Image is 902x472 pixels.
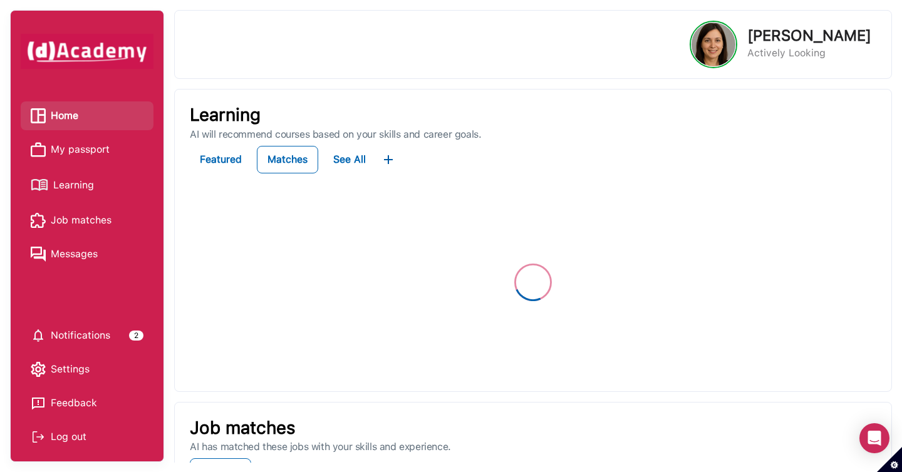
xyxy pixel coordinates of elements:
[31,140,143,159] a: My passport iconMy passport
[51,326,110,345] span: Notifications
[31,245,143,264] a: Messages iconMessages
[747,28,871,43] p: [PERSON_NAME]
[31,108,46,123] img: Home icon
[31,394,143,413] a: Feedback
[692,23,735,66] img: Profile
[31,396,46,411] img: feedback
[190,105,876,126] p: Learning
[51,106,78,125] span: Home
[31,142,46,157] img: My passport icon
[877,447,902,472] button: Set cookie preferences
[31,213,46,228] img: Job matches icon
[323,146,376,173] button: See All
[31,106,143,125] a: Home iconHome
[333,151,366,168] div: See All
[51,245,98,264] span: Messages
[51,360,90,379] span: Settings
[31,429,46,444] img: Log out
[31,174,143,196] a: Learning iconLearning
[747,46,871,61] p: Actively Looking
[190,441,876,453] p: AI has matched these jobs with your skills and experience.
[514,264,552,301] div: oval-loading
[190,146,252,173] button: Featured
[190,128,876,141] p: AI will recommend courses based on your skills and career goals.
[381,152,396,167] img: ...
[31,328,46,343] img: setting
[859,423,889,453] div: Open Intercom Messenger
[31,174,48,196] img: Learning icon
[31,428,143,446] div: Log out
[31,362,46,377] img: setting
[257,146,318,173] button: Matches
[51,140,110,159] span: My passport
[31,247,46,262] img: Messages icon
[267,151,308,168] div: Matches
[53,176,94,195] span: Learning
[21,34,153,69] img: dAcademy
[129,331,143,341] div: 2
[200,151,242,168] div: Featured
[190,418,876,439] p: Job matches
[51,211,111,230] span: Job matches
[31,211,143,230] a: Job matches iconJob matches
